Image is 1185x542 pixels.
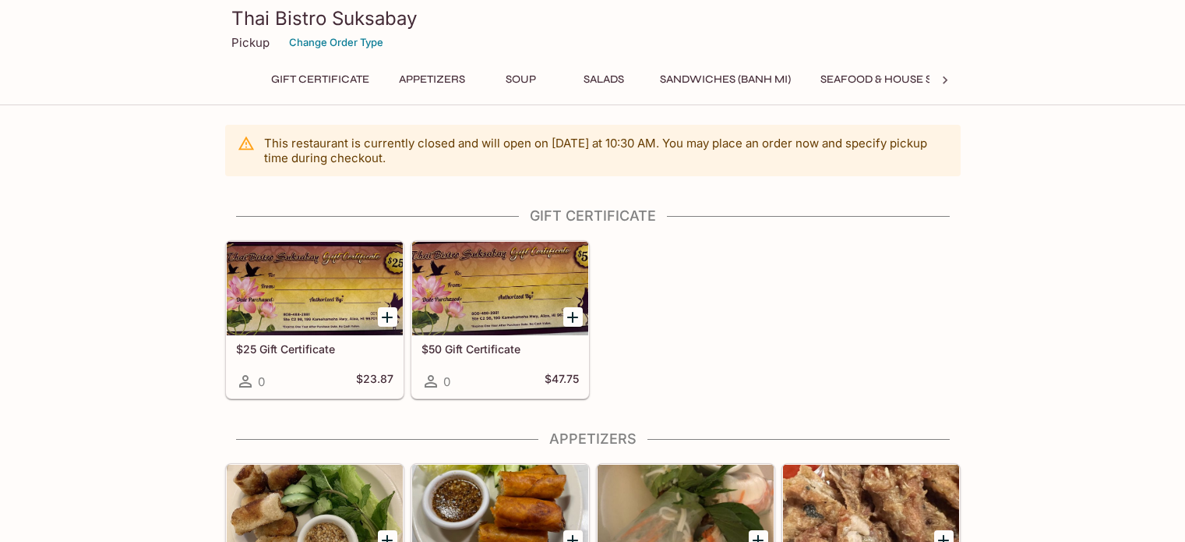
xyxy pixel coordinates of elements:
[225,430,961,448] h4: Appetizers
[227,242,403,335] div: $25 Gift Certificate
[443,374,450,389] span: 0
[411,241,589,399] a: $50 Gift Certificate0$47.75
[226,241,404,399] a: $25 Gift Certificate0$23.87
[231,6,954,30] h3: Thai Bistro Suksabay
[563,307,583,327] button: Add $50 Gift Certificate
[569,69,639,90] button: Salads
[282,30,390,55] button: Change Order Type
[225,207,961,225] h4: Gift Certificate
[486,69,556,90] button: Soup
[545,372,579,391] h5: $47.75
[264,136,948,165] p: This restaurant is currently closed and will open on [DATE] at 10:30 AM . You may place an order ...
[231,35,270,50] p: Pickup
[258,374,265,389] span: 0
[812,69,986,90] button: Seafood & House Specials
[412,242,588,335] div: $50 Gift Certificate
[390,69,474,90] button: Appetizers
[421,342,579,356] h5: $50 Gift Certificate
[378,307,397,327] button: Add $25 Gift Certificate
[356,372,393,391] h5: $23.87
[263,69,378,90] button: Gift Certificate
[236,342,393,356] h5: $25 Gift Certificate
[651,69,799,90] button: Sandwiches (Banh Mi)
